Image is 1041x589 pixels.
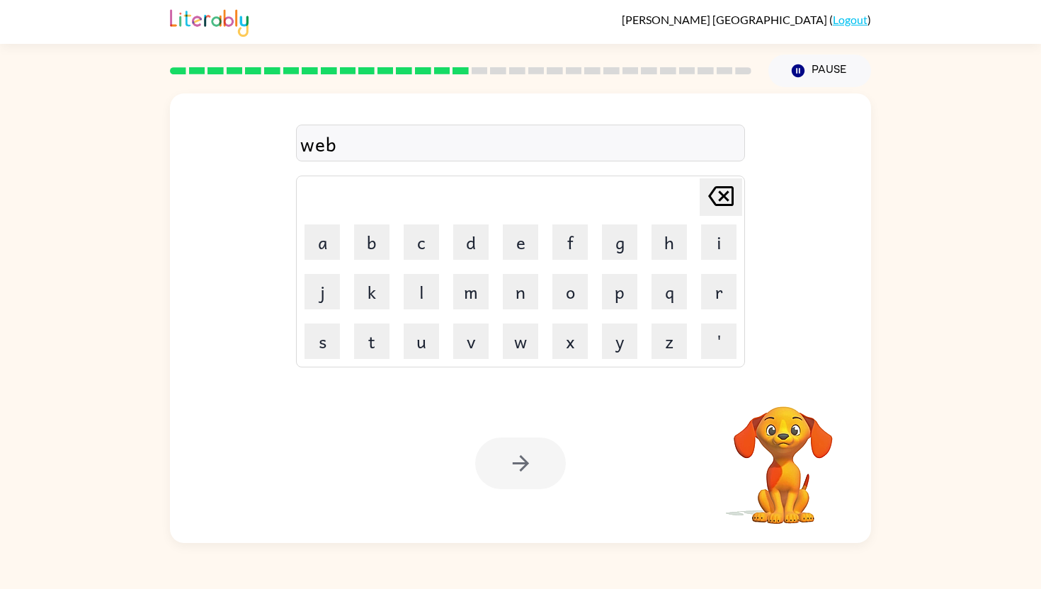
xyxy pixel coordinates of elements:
button: o [552,274,588,309]
button: w [503,324,538,359]
a: Logout [833,13,868,26]
button: v [453,324,489,359]
span: [PERSON_NAME] [GEOGRAPHIC_DATA] [622,13,829,26]
button: k [354,274,389,309]
button: h [652,224,687,260]
button: r [701,274,736,309]
img: Literably [170,6,249,37]
div: ( ) [622,13,871,26]
button: y [602,324,637,359]
video: Your browser must support playing .mp4 files to use Literably. Please try using another browser. [712,384,854,526]
button: z [652,324,687,359]
button: Pause [768,55,871,87]
button: u [404,324,439,359]
button: t [354,324,389,359]
div: web [300,129,741,159]
button: f [552,224,588,260]
button: m [453,274,489,309]
button: n [503,274,538,309]
button: j [305,274,340,309]
button: s [305,324,340,359]
button: d [453,224,489,260]
button: b [354,224,389,260]
button: ' [701,324,736,359]
button: i [701,224,736,260]
button: e [503,224,538,260]
button: a [305,224,340,260]
button: p [602,274,637,309]
button: c [404,224,439,260]
button: l [404,274,439,309]
button: q [652,274,687,309]
button: g [602,224,637,260]
button: x [552,324,588,359]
